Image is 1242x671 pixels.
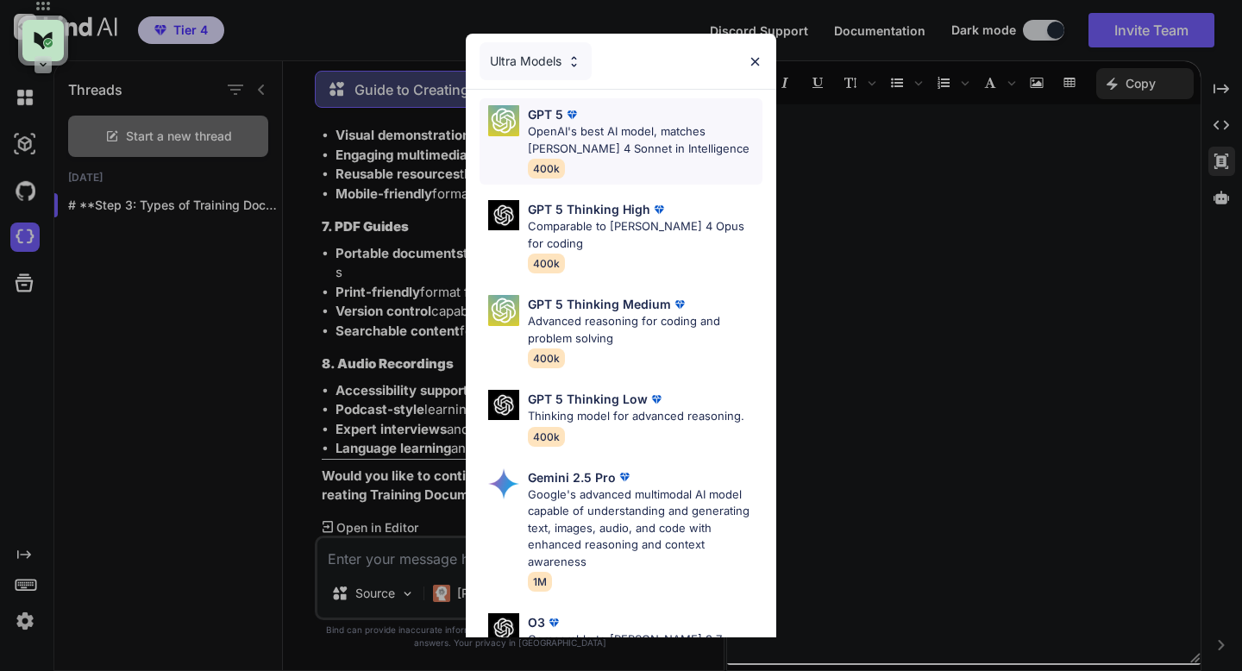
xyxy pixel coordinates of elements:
img: premium [545,614,562,631]
span: 400k [528,254,565,273]
img: Pick Models [488,295,519,326]
img: Pick Models [488,390,519,420]
p: Thinking model for advanced reasoning. [528,408,744,425]
p: GPT 5 Thinking High [528,200,650,218]
span: 400k [528,348,565,368]
div: Ultra Models [480,42,592,80]
span: 400k [528,159,565,179]
p: Google's advanced multimodal AI model capable of understanding and generating text, images, audio... [528,486,762,571]
span: 1M [528,572,552,592]
img: premium [616,468,633,486]
img: premium [671,296,688,313]
img: close [748,54,762,69]
p: Comparable to [PERSON_NAME] 3.7 Sonnet, superior intelligence [528,631,762,665]
p: OpenAI's best AI model, matches [PERSON_NAME] 4 Sonnet in Intelligence [528,123,762,157]
p: O3 [528,613,545,631]
p: GPT 5 Thinking Low [528,390,648,408]
p: GPT 5 Thinking Medium [528,295,671,313]
img: premium [650,201,668,218]
img: premium [648,391,665,408]
p: Comparable to [PERSON_NAME] 4 Opus for coding [528,218,762,252]
img: Pick Models [488,105,519,136]
span: 400k [528,427,565,447]
img: Pick Models [488,468,519,499]
img: Pick Models [488,200,519,230]
p: GPT 5 [528,105,563,123]
img: premium [563,106,580,123]
p: Advanced reasoning for coding and problem solving [528,313,762,347]
p: Gemini 2.5 Pro [528,468,616,486]
img: Pick Models [488,613,519,643]
img: Pick Models [567,54,581,69]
